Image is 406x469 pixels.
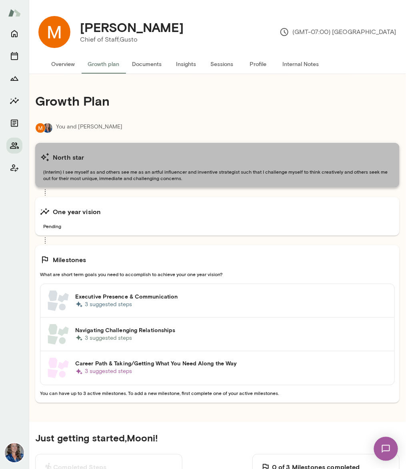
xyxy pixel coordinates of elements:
[204,54,240,74] button: Sessions
[6,70,22,86] button: Growth Plan
[8,5,21,20] img: Mento
[36,123,45,133] img: Mooni Patel
[35,432,400,445] h5: Just getting started, Mooni !
[80,35,184,44] p: Chief of Staff, Gusto
[43,123,52,133] img: Nicole Menkhoff
[35,143,400,188] button: North star(Interim) I see myself as and others see me as an artful influencer and inventive strat...
[56,123,122,133] p: You and [PERSON_NAME]
[53,255,86,265] h6: Milestones
[276,54,325,74] button: Internal Notes
[6,115,22,131] button: Documents
[75,301,388,309] p: 3 suggested steps
[40,351,394,385] a: Career Path & Taking/Getting What You Need Along the Way3 suggested steps
[6,26,22,42] button: Home
[126,54,168,74] button: Documents
[75,368,388,376] p: 3 suggested steps
[40,168,395,181] span: (Interim) I see myself as and others see me as an artful influencer and inventive strategist such...
[75,293,388,301] h6: Executive Presence & Communication
[53,152,84,162] h6: North star
[40,284,395,385] div: Executive Presence & Communication3 suggested stepsNavigating Challenging Relationships3 suggeste...
[6,138,22,154] button: Members
[40,390,395,397] span: You can have up to 3 active milestones. To add a new milestone, first complete one of your active...
[38,16,70,48] img: Mooni Patel
[280,27,396,37] p: (GMT-07:00) [GEOGRAPHIC_DATA]
[75,334,388,342] p: 3 suggested steps
[40,223,395,229] span: Pending
[6,160,22,176] button: Client app
[45,54,81,74] button: Overview
[240,54,276,74] button: Profile
[35,197,400,236] button: One year visionPending
[40,318,394,351] a: Navigating Challenging Relationships3 suggested steps
[5,443,24,463] img: Nicole Menkhoff
[6,48,22,64] button: Sessions
[35,93,400,108] h4: Growth Plan
[75,326,388,334] h6: Navigating Challenging Relationships
[168,54,204,74] button: Insights
[75,360,388,368] h6: Career Path & Taking/Getting What You Need Along the Way
[53,207,101,216] h6: One year vision
[6,93,22,109] button: Insights
[80,20,184,35] h4: [PERSON_NAME]
[40,271,395,277] span: What are short term goals you need to accomplish to achieve your one year vision?
[40,284,394,318] a: Executive Presence & Communication3 suggested steps
[81,54,126,74] button: Growth plan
